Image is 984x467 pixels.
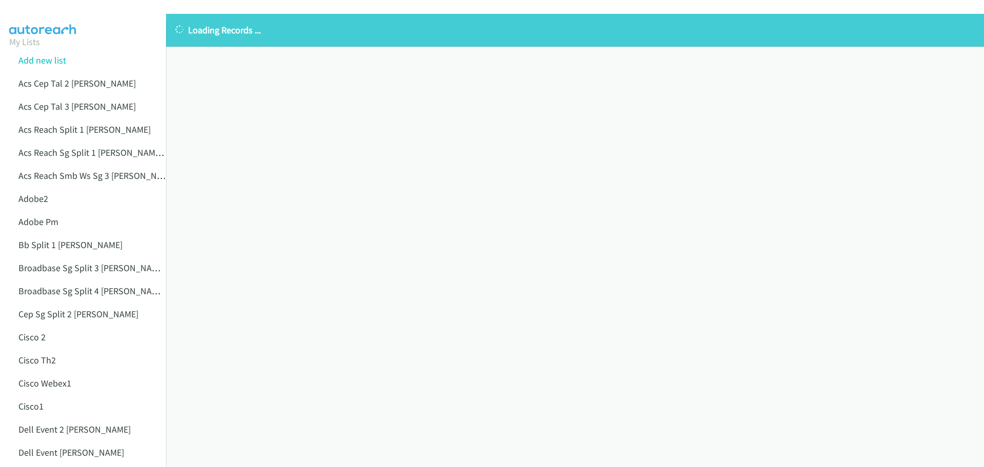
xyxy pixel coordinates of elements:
[18,308,138,320] a: Cep Sg Split 2 [PERSON_NAME]
[18,354,56,366] a: Cisco Th2
[18,400,44,412] a: Cisco1
[18,170,176,181] a: Acs Reach Smb Ws Sg 3 [PERSON_NAME]
[18,147,164,158] a: Acs Reach Sg Split 1 [PERSON_NAME]
[18,285,166,297] a: Broadbase Sg Split 4 [PERSON_NAME]
[18,216,58,228] a: Adobe Pm
[9,36,40,48] a: My Lists
[175,23,975,37] p: Loading Records ...
[18,100,136,112] a: Acs Cep Tal 3 [PERSON_NAME]
[18,331,46,343] a: Cisco 2
[18,124,151,135] a: Acs Reach Split 1 [PERSON_NAME]
[18,239,122,251] a: Bb Split 1 [PERSON_NAME]
[18,377,71,389] a: Cisco Webex1
[18,423,131,435] a: Dell Event 2 [PERSON_NAME]
[18,54,66,66] a: Add new list
[18,262,166,274] a: Broadbase Sg Split 3 [PERSON_NAME]
[18,77,136,89] a: Acs Cep Tal 2 [PERSON_NAME]
[18,446,124,458] a: Dell Event [PERSON_NAME]
[18,193,48,205] a: Adobe2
